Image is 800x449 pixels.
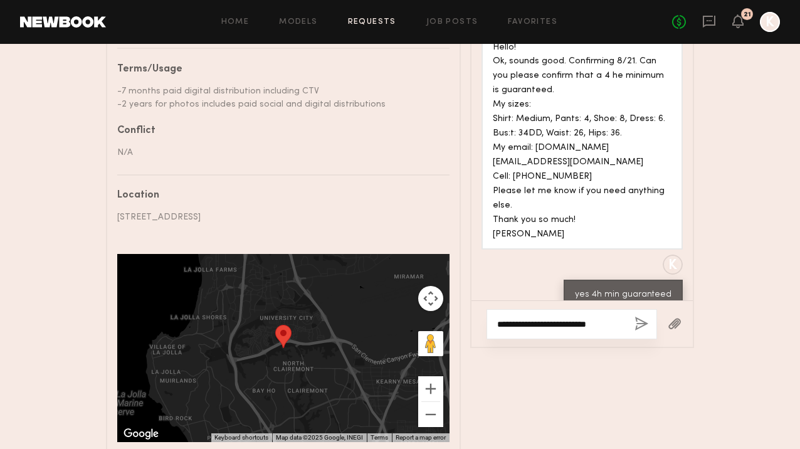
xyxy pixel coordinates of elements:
a: Home [221,18,250,26]
button: Zoom out [418,402,443,427]
a: Open this area in Google Maps (opens a new window) [120,426,162,442]
a: Job Posts [426,18,478,26]
div: -7 months paid digital distribution including CTV -2 years for photos includes paid social and di... [117,85,440,111]
span: Map data ©2025 Google, INEGI [276,434,363,441]
img: Google [120,426,162,442]
div: yes 4h min guaranteed [575,288,671,302]
button: Drag Pegman onto the map to open Street View [418,331,443,356]
a: Requests [348,18,396,26]
div: Location [117,191,440,201]
a: Favorites [508,18,557,26]
div: N/A [117,146,440,159]
a: Terms [371,434,388,441]
div: Terms/Usage [117,65,440,75]
div: Hello! Ok, sounds good. Confirming 8/21. Can you please confirm that a 4 he minimum is guaranteed... [493,41,671,242]
div: Conflict [117,126,440,136]
a: Models [279,18,317,26]
a: K [760,12,780,32]
div: [STREET_ADDRESS] [117,211,440,224]
button: Map camera controls [418,286,443,311]
button: Zoom in [418,376,443,401]
div: 21 [744,11,751,18]
button: Keyboard shortcuts [214,433,268,442]
a: Report a map error [396,434,446,441]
